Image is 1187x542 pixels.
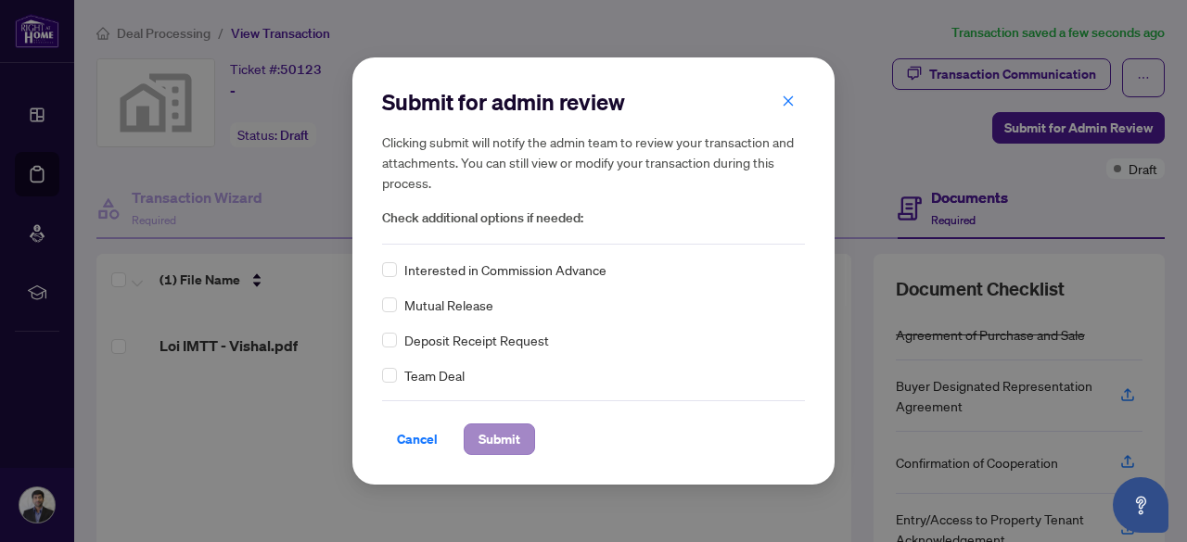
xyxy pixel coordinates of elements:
h2: Submit for admin review [382,87,805,117]
span: Cancel [397,424,438,454]
span: Team Deal [404,365,465,385]
span: Mutual Release [404,295,493,315]
span: Check additional options if needed: [382,208,805,229]
span: Submit [479,424,520,454]
h5: Clicking submit will notify the admin team to review your transaction and attachments. You can st... [382,132,805,193]
span: close [782,95,795,107]
span: Deposit Receipt Request [404,330,549,350]
button: Open asap [1113,477,1168,533]
button: Cancel [382,423,453,455]
button: Submit [464,423,535,455]
span: Interested in Commission Advance [404,259,606,280]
